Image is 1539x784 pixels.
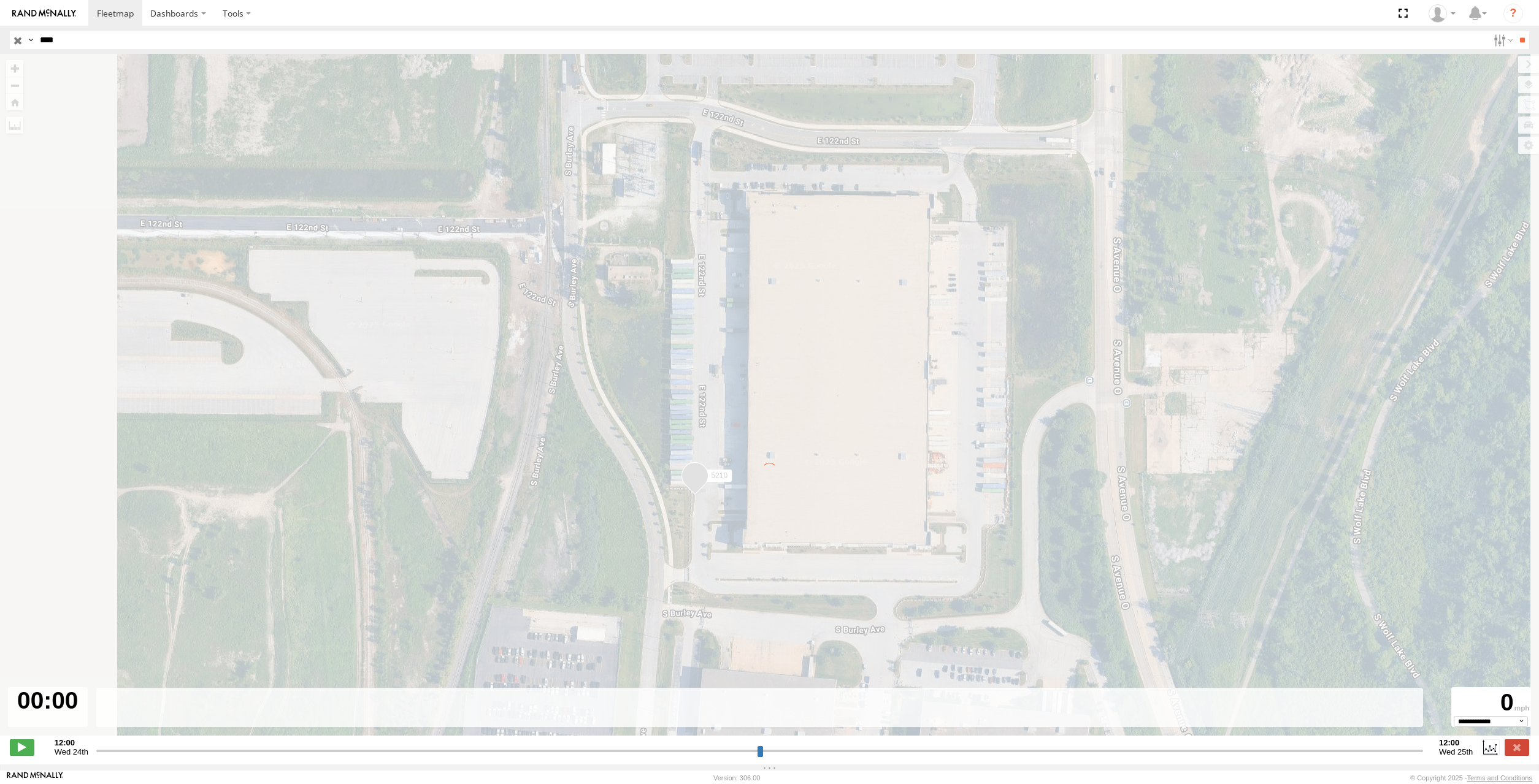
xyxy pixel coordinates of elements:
div: 0 [1453,689,1529,716]
div: © Copyright 2025 - [1410,774,1532,782]
label: Search Filter Options [1489,31,1515,49]
label: Play/Stop [10,739,34,755]
div: Paul Withrow [1424,4,1460,23]
strong: 12:00 [55,738,88,747]
img: rand-logo.svg [12,9,76,18]
span: Wed 24th [55,747,88,756]
label: Close [1505,739,1529,755]
span: Wed 25th [1439,747,1473,756]
div: Version: 306.00 [713,774,760,782]
i: ? [1503,4,1523,23]
a: Terms and Conditions [1467,774,1532,782]
a: Visit our Website [7,772,63,784]
label: Search Query [26,31,36,49]
strong: 12:00 [1439,738,1473,747]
